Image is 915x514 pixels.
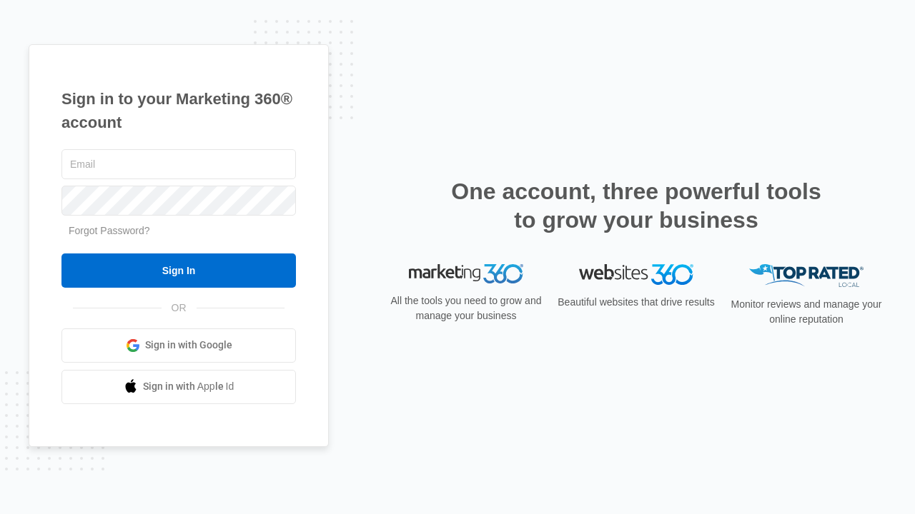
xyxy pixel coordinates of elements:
[145,338,232,353] span: Sign in with Google
[69,225,150,236] a: Forgot Password?
[409,264,523,284] img: Marketing 360
[162,301,197,316] span: OR
[61,253,296,288] input: Sign In
[556,295,716,310] p: Beautiful websites that drive results
[726,297,886,327] p: Monitor reviews and manage your online reputation
[61,87,296,134] h1: Sign in to your Marketing 360® account
[749,264,864,288] img: Top Rated Local
[447,177,826,234] h2: One account, three powerful tools to grow your business
[61,370,296,404] a: Sign in with Apple Id
[143,379,234,394] span: Sign in with Apple Id
[61,328,296,363] a: Sign in with Google
[386,293,546,323] p: All the tools you need to grow and manage your business
[61,149,296,179] input: Email
[579,264,693,285] img: Websites 360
